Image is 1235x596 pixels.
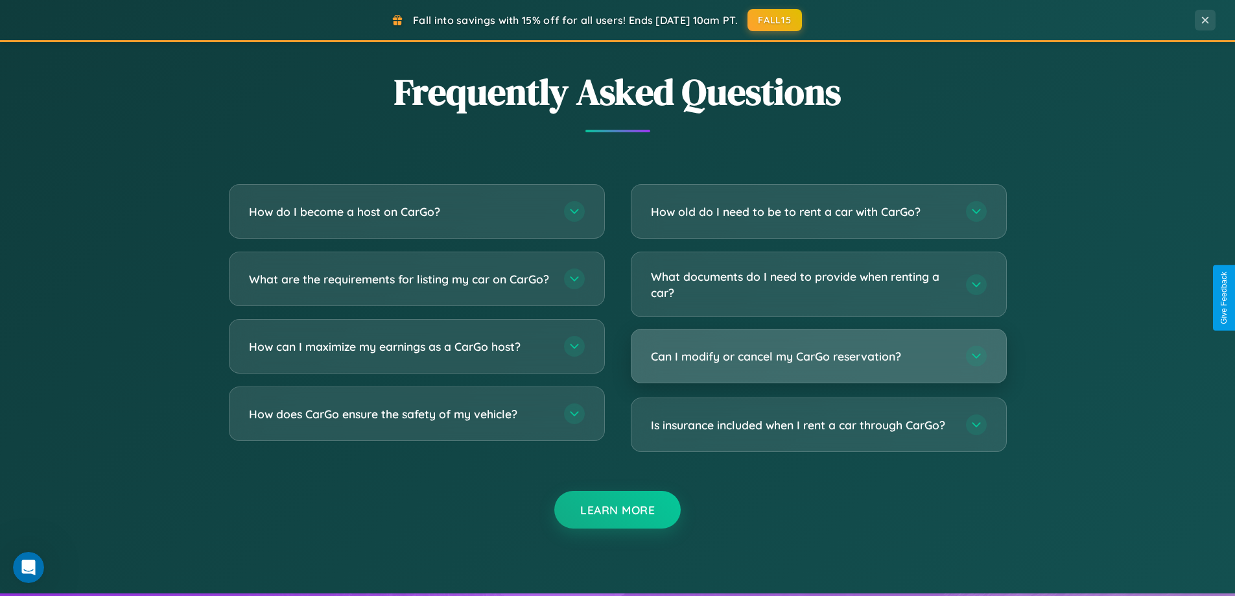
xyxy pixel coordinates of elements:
[249,406,551,422] h3: How does CarGo ensure the safety of my vehicle?
[747,9,802,31] button: FALL15
[13,552,44,583] iframe: Intercom live chat
[229,67,1007,117] h2: Frequently Asked Questions
[554,491,681,529] button: Learn More
[651,204,953,220] h3: How old do I need to be to rent a car with CarGo?
[651,417,953,433] h3: Is insurance included when I rent a car through CarGo?
[651,268,953,300] h3: What documents do I need to provide when renting a car?
[1219,272,1229,324] div: Give Feedback
[249,204,551,220] h3: How do I become a host on CarGo?
[249,271,551,287] h3: What are the requirements for listing my car on CarGo?
[651,348,953,364] h3: Can I modify or cancel my CarGo reservation?
[413,14,738,27] span: Fall into savings with 15% off for all users! Ends [DATE] 10am PT.
[249,339,551,355] h3: How can I maximize my earnings as a CarGo host?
